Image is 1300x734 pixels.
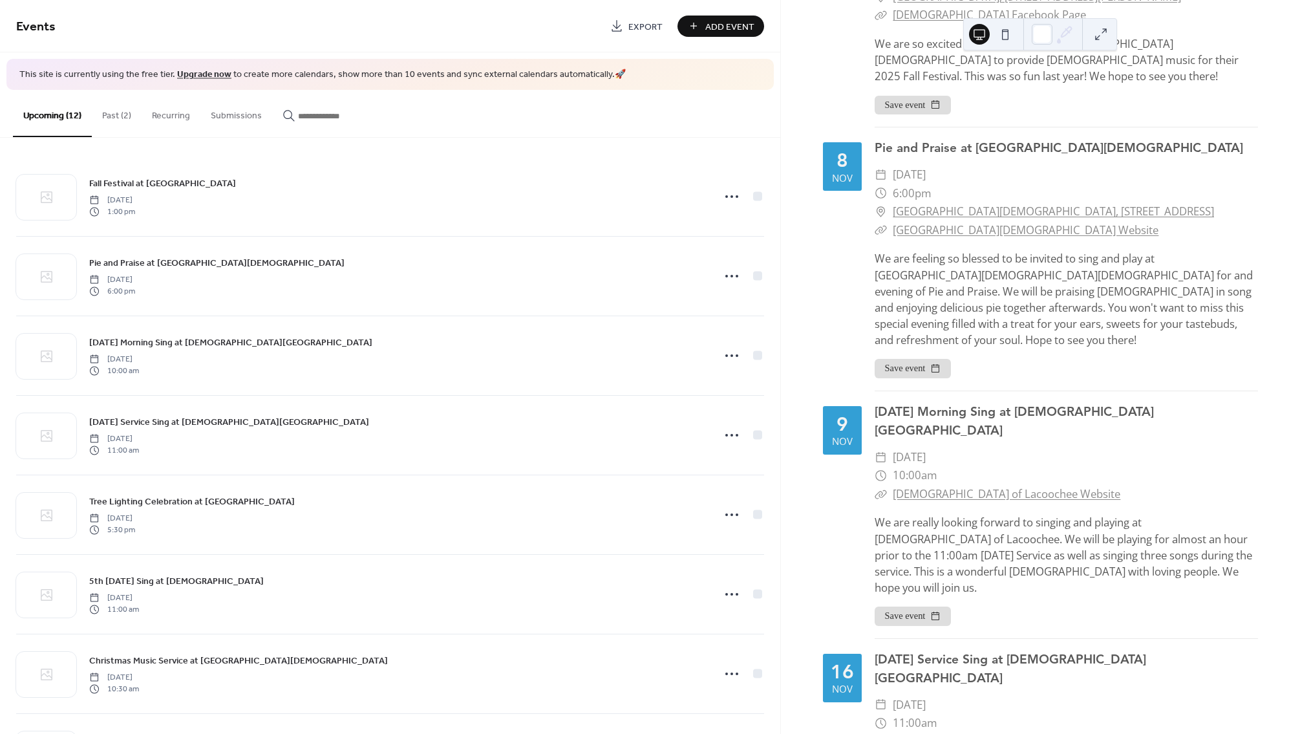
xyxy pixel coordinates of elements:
div: ​ [875,448,887,467]
div: 9 [836,415,848,434]
div: ​ [875,466,887,485]
div: ​ [875,166,887,184]
span: [DATE] [893,166,926,184]
span: [DATE] [89,592,139,603]
a: [GEOGRAPHIC_DATA][DEMOGRAPHIC_DATA], [STREET_ADDRESS] [893,202,1214,221]
div: Nov [832,437,853,446]
a: [DATE] Morning Sing at [DEMOGRAPHIC_DATA][GEOGRAPHIC_DATA] [875,404,1154,438]
span: [DATE] [89,512,135,524]
span: Export [628,20,663,34]
div: 16 [831,662,854,682]
span: Fall Festival at [GEOGRAPHIC_DATA] [89,177,236,190]
a: Pie and Praise at [GEOGRAPHIC_DATA][DEMOGRAPHIC_DATA] [875,140,1243,155]
a: Tree Lighting Celebration at [GEOGRAPHIC_DATA] [89,494,295,509]
button: Save event [875,96,952,115]
span: 10:00 am [89,365,139,377]
div: ​ [875,696,887,715]
span: [DATE] [89,194,135,206]
span: [DATE] [89,353,139,365]
button: Recurring [142,90,200,136]
a: [DATE] Morning Sing at [DEMOGRAPHIC_DATA][GEOGRAPHIC_DATA] [89,335,372,350]
div: We are really looking forward to singing and playing at [DEMOGRAPHIC_DATA] of Lacoochee. We will ... [875,514,1258,596]
div: ​ [875,221,887,240]
span: 10:30 am [89,684,139,695]
span: 11:00 am [89,604,139,616]
span: [DATE] [893,448,926,467]
span: 11:00am [893,714,937,733]
button: Save event [875,359,952,378]
span: [DATE] [89,671,139,683]
span: [DATE] [89,433,139,444]
a: Christmas Music Service at [GEOGRAPHIC_DATA][DEMOGRAPHIC_DATA] [89,653,388,668]
a: [DATE] Service Sing at [DEMOGRAPHIC_DATA][GEOGRAPHIC_DATA] [875,652,1146,685]
a: [GEOGRAPHIC_DATA][DEMOGRAPHIC_DATA] Website [893,222,1158,237]
span: Pie and Praise at [GEOGRAPHIC_DATA][DEMOGRAPHIC_DATA] [89,256,345,270]
span: [DATE] Service Sing at [DEMOGRAPHIC_DATA][GEOGRAPHIC_DATA] [89,415,369,429]
div: ​ [875,6,887,25]
a: Fall Festival at [GEOGRAPHIC_DATA] [89,176,236,191]
a: Pie and Praise at [GEOGRAPHIC_DATA][DEMOGRAPHIC_DATA] [89,255,345,270]
span: [DATE] Morning Sing at [DEMOGRAPHIC_DATA][GEOGRAPHIC_DATA] [89,336,372,349]
span: [DATE] [89,274,135,285]
span: 10:00am [893,466,937,485]
span: This site is currently using the free tier. to create more calendars, show more than 10 events an... [19,69,626,81]
span: Tree Lighting Celebration at [GEOGRAPHIC_DATA] [89,495,295,508]
button: Add Event [677,16,764,37]
span: Events [16,14,56,39]
a: [DEMOGRAPHIC_DATA] of Lacoochee Website [893,486,1120,501]
div: Nov [832,684,853,694]
div: 8 [836,151,848,170]
a: [DATE] Service Sing at [DEMOGRAPHIC_DATA][GEOGRAPHIC_DATA] [89,415,369,429]
span: 5:30 pm [89,524,135,536]
div: We are feeling so blessed to be invited to sing and play at [GEOGRAPHIC_DATA][DEMOGRAPHIC_DATA][D... [875,250,1258,348]
span: Christmas Music Service at [GEOGRAPHIC_DATA][DEMOGRAPHIC_DATA] [89,654,388,667]
div: ​ [875,202,887,221]
div: ​ [875,184,887,203]
span: 1:00 pm [89,206,135,218]
span: 6:00pm [893,184,932,203]
a: [DEMOGRAPHIC_DATA] Facebook Page [893,7,1086,22]
a: Export [601,16,672,37]
span: 6:00 pm [89,286,135,297]
div: Nov [832,173,853,183]
div: ​ [875,714,887,733]
div: We are so excited to be invited back to [GEOGRAPHIC_DATA][DEMOGRAPHIC_DATA] to provide [DEMOGRAPH... [875,36,1258,85]
button: Past (2) [92,90,142,136]
span: [DATE] [893,696,926,715]
span: 11:00 am [89,445,139,457]
div: ​ [875,485,887,504]
a: Upgrade now [177,66,231,83]
span: 5th [DATE] Sing at [DEMOGRAPHIC_DATA] [89,574,264,588]
button: Upcoming (12) [13,90,92,137]
button: Save event [875,607,952,626]
button: Submissions [200,90,272,136]
span: Add Event [705,20,754,34]
a: 5th [DATE] Sing at [DEMOGRAPHIC_DATA] [89,574,264,588]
